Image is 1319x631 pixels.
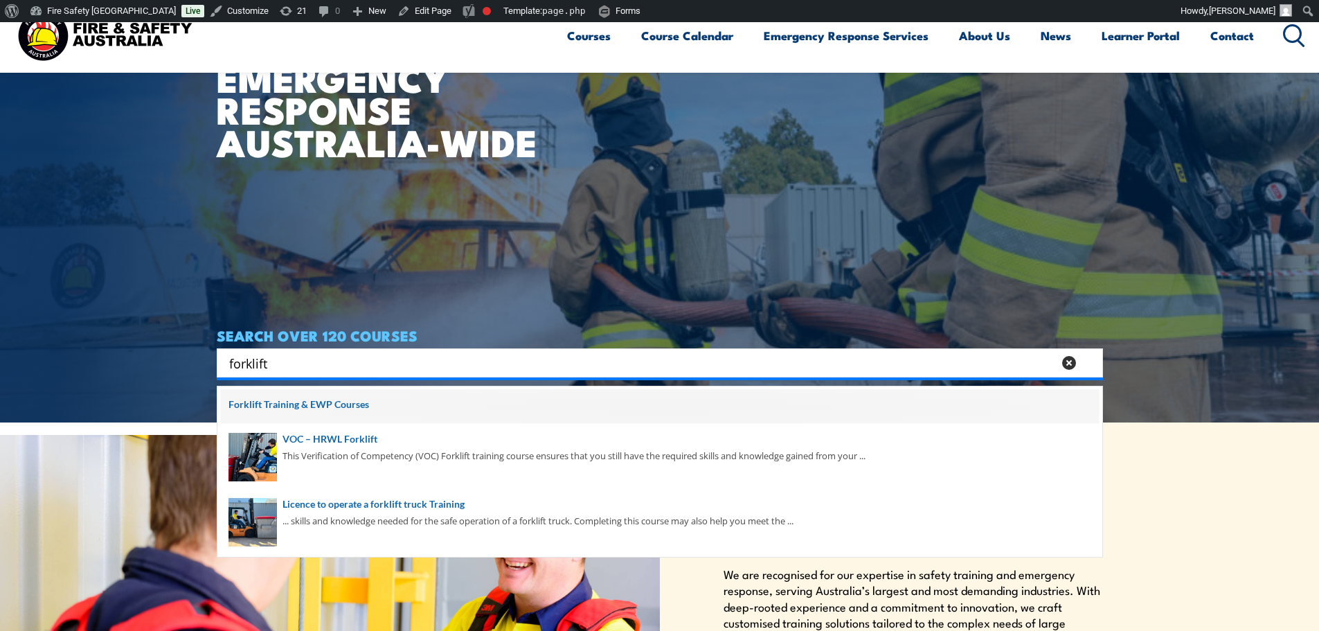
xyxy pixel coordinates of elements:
span: page.php [542,6,586,16]
input: Search input [229,353,1053,373]
a: Emergency Response Services [764,17,928,54]
div: Needs improvement [483,7,491,15]
a: Licence to operate a forklift truck Training [228,497,1091,512]
form: Search form [232,353,1056,373]
span: [PERSON_NAME] [1209,6,1275,16]
h4: SEARCH OVER 120 COURSES [217,328,1103,343]
a: Courses [567,17,611,54]
a: Forklift Training & EWP Courses [228,397,1091,412]
a: VOC – HRWL Forklift [228,432,1091,447]
a: Contact [1210,17,1254,54]
a: Course Calendar [641,17,733,54]
a: News [1041,17,1071,54]
a: About Us [959,17,1010,54]
a: Learner Portal [1102,17,1180,54]
button: Search magnifier button [1079,353,1098,373]
a: Live [181,5,204,17]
